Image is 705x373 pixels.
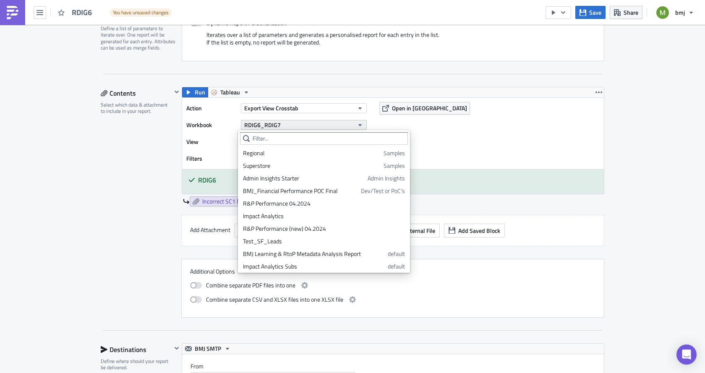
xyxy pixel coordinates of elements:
span: Run [195,87,205,97]
div: Open Intercom Messenger [676,344,697,365]
div: Define where should your report be delivered. [101,358,172,371]
a: Incorrect SC1 Manuscript ID [190,196,284,206]
div: Destinations [101,343,172,356]
button: SQL Query [235,224,280,237]
div: Select which data & attachment to include in your report. [101,102,172,115]
span: Export View Crosstab [244,104,298,112]
span: Combine separate PDF files into one [206,280,295,290]
span: Samples [384,162,405,170]
span: You have unsaved changes [113,9,169,16]
button: Hide content [172,87,182,97]
span: Tableau [220,87,240,97]
button: Export View Crosstab [241,103,367,113]
button: Hide content [172,343,182,353]
button: bmj [651,3,699,22]
div: Define a list of parameters to iterate over. One report will be generated for each entry. Attribu... [101,25,176,51]
span: Admin Insights [368,174,405,183]
label: Workbook [186,119,237,131]
div: R&P Performance (new) 04.2024 [243,224,405,233]
span: Dev/Test or PoC's [361,187,405,195]
span: BMJ SMTP [195,344,221,354]
span: Add Saved Block [458,226,500,235]
div: Test_SF_Leads [243,237,405,245]
span: RDIG6_RDIG7 [244,120,281,129]
label: Add Attachment [190,224,230,236]
label: From [191,363,604,370]
span: Save [589,8,601,17]
button: Save [575,6,606,19]
button: Share [610,6,642,19]
span: default [388,250,405,258]
span: Open in [GEOGRAPHIC_DATA] [392,104,467,112]
button: Run [182,87,208,97]
div: Impact Analytics [243,212,405,220]
span: Samples [384,149,405,157]
div: Hi, [3,10,401,17]
div: Admin Insights Starter [243,174,365,183]
body: Rich Text Area. Press ALT-0 for help. [3,3,401,57]
div: BMJ_Financial Performance POC Final [243,187,358,195]
button: RDIG6_RDIG7 [241,120,367,130]
label: Filters [186,152,237,165]
button: BMJ SMTP [182,344,234,354]
img: PushMetrics [6,6,19,19]
span: bmj [675,8,685,17]
span: External File [404,226,435,235]
div: BMJ Learning & RtoP Metadata Analysis Report [243,250,385,258]
button: Open in [GEOGRAPHIC_DATA] [379,102,470,115]
div: Please find attached a file containing the Manuscript IDs that are not following the required for... [3,23,401,30]
div: [PERSON_NAME] [3,50,401,57]
div: Kind regards, [3,37,401,44]
span: Share [624,8,638,17]
span: Incorrect SC1 Manuscript ID [202,198,271,205]
button: External File [389,224,440,237]
input: Filter... [240,132,408,145]
div: Iterates over a list of parameters and generates a personalised report for each entry in the list... [191,31,595,52]
label: View [186,136,237,148]
div: Impact Analytics Subs [243,262,385,271]
span: Combine separate CSV and XLSX files into one XLSX file [206,295,343,305]
div: Regional [243,149,381,157]
div: R&P Performance 04.2024 [243,199,405,208]
button: Tableau [208,87,253,97]
label: Additional Options [190,268,595,275]
div: Superstore [243,162,381,170]
h5: RDIG6 [198,177,598,183]
img: Avatar [655,5,670,20]
span: RDIG6 [72,8,105,17]
button: Add Saved Block [444,224,505,237]
label: Action [186,102,237,115]
span: default [388,262,405,271]
div: Contents [101,87,172,99]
